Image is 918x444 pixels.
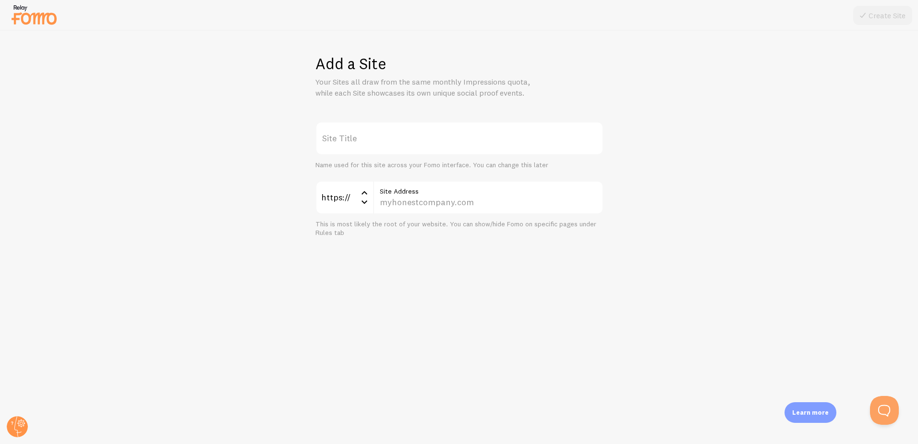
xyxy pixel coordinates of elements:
h1: Add a Site [315,54,604,74]
div: https:// [315,181,373,214]
img: fomo-relay-logo-orange.svg [10,2,58,27]
p: Your Sites all draw from the same monthly Impressions quota, while each Site showcases its own un... [315,76,546,99]
label: Site Title [315,122,604,155]
div: Name used for this site across your Fomo interface. You can change this later [315,161,604,170]
div: This is most likely the root of your website. You can show/hide Fomo on specific pages under Rule... [315,220,604,237]
div: Learn more [785,402,836,423]
label: Site Address [373,181,604,197]
p: Learn more [792,408,829,417]
iframe: Help Scout Beacon - Open [870,396,899,425]
input: myhonestcompany.com [373,181,604,214]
